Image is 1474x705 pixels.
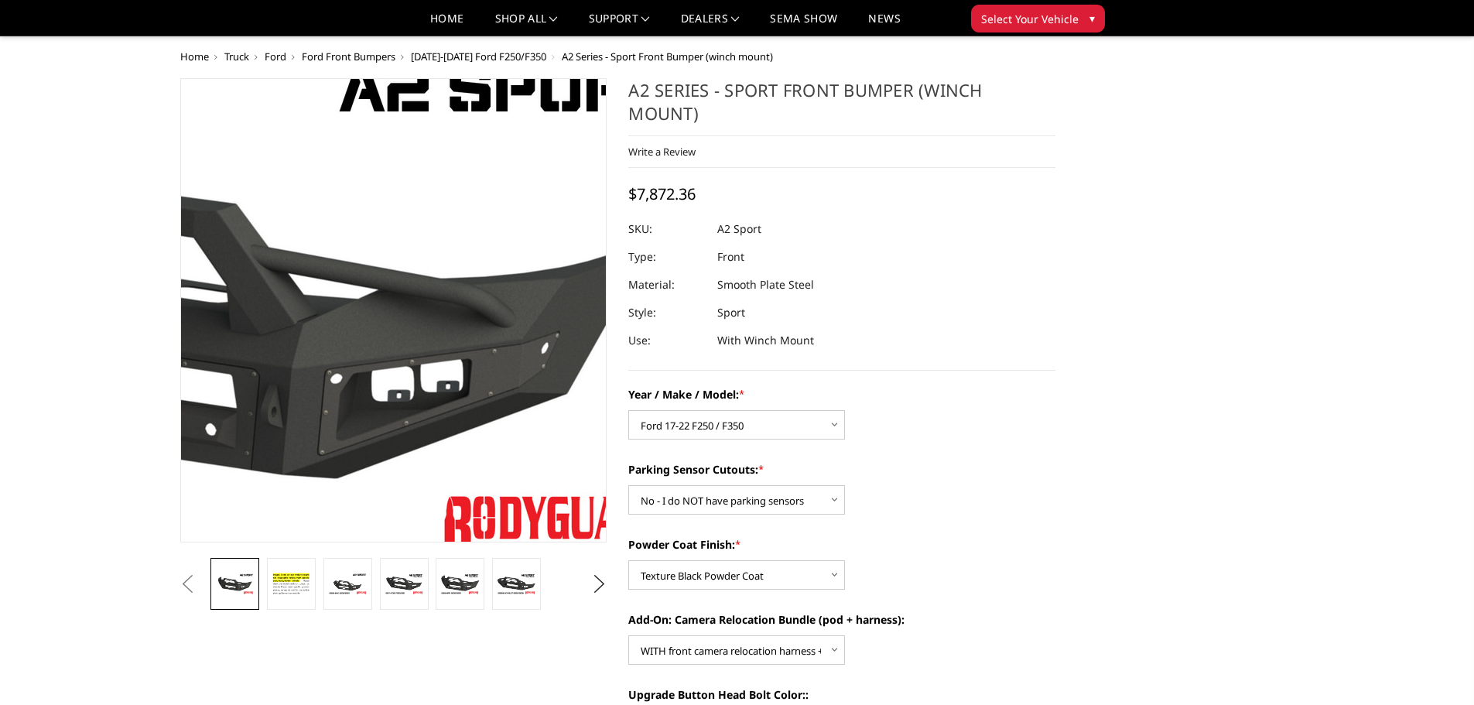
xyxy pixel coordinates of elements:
a: shop all [495,13,558,36]
label: Year / Make / Model: [628,386,1055,402]
img: A2 Series - Sport Front Bumper (winch mount) [328,573,368,595]
dt: Style: [628,299,706,327]
span: $7,872.36 [628,183,696,204]
dt: SKU: [628,215,706,243]
img: A2 Series - Sport Front Bumper (winch mount) [385,573,424,595]
dt: Type: [628,243,706,271]
span: ▾ [1089,10,1095,26]
iframe: Chat Widget [1397,631,1474,705]
button: Previous [176,573,200,596]
dd: Smooth Plate Steel [717,271,814,299]
span: Select Your Vehicle [981,11,1079,27]
a: Write a Review [628,145,696,159]
span: A2 Series - Sport Front Bumper (winch mount) [562,50,773,63]
a: Dealers [681,13,740,36]
label: Powder Coat Finish: [628,536,1055,553]
label: Upgrade Button Head Bolt Color:: [628,686,1055,703]
img: A2 Series - Sport Front Bumper (winch mount) [497,573,536,595]
img: A2 Series - Sport Front Bumper (winch mount) [272,570,311,597]
dt: Use: [628,327,706,354]
dd: With Winch Mount [717,327,814,354]
a: News [868,13,900,36]
img: A2 Series - Sport Front Bumper (winch mount) [440,573,480,595]
button: Next [587,573,610,596]
a: [DATE]-[DATE] Ford F250/F350 [411,50,546,63]
a: Home [430,13,463,36]
a: Support [589,13,650,36]
a: Truck [224,50,249,63]
label: Parking Sensor Cutouts: [628,461,1055,477]
a: Ford [265,50,286,63]
a: SEMA Show [770,13,837,36]
button: Select Your Vehicle [971,5,1105,33]
dd: Sport [717,299,745,327]
dd: A2 Sport [717,215,761,243]
h1: A2 Series - Sport Front Bumper (winch mount) [628,78,1055,136]
a: A2 Series - Sport Front Bumper (winch mount) [180,78,607,542]
a: Ford Front Bumpers [302,50,395,63]
label: Add-On: Camera Relocation Bundle (pod + harness): [628,611,1055,628]
dt: Material: [628,271,706,299]
a: Home [180,50,209,63]
dd: Front [717,243,744,271]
